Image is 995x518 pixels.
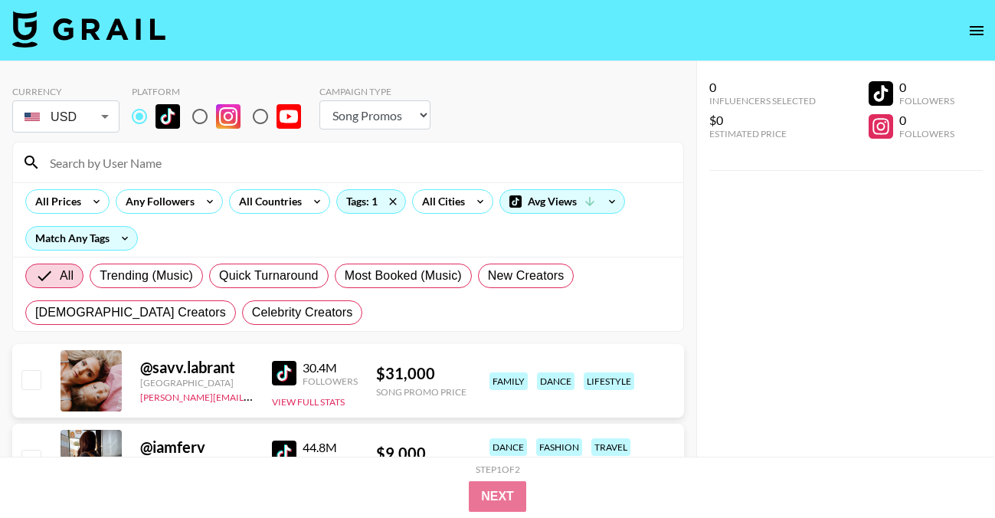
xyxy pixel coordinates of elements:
[345,267,462,285] span: Most Booked (Music)
[303,455,358,467] div: Followers
[918,441,977,500] iframe: Drift Widget Chat Controller
[489,438,527,456] div: dance
[140,388,367,403] a: [PERSON_NAME][EMAIL_ADDRESS][DOMAIN_NAME]
[272,361,296,385] img: TikTok
[140,438,254,457] div: @ iamferv
[26,190,84,213] div: All Prices
[536,438,582,456] div: fashion
[709,113,816,128] div: $0
[376,364,466,383] div: $ 31,000
[216,104,241,129] img: Instagram
[35,303,226,322] span: [DEMOGRAPHIC_DATA] Creators
[272,441,296,465] img: TikTok
[155,104,180,129] img: TikTok
[709,95,816,107] div: Influencers Selected
[709,128,816,139] div: Estimated Price
[252,303,353,322] span: Celebrity Creators
[899,80,954,95] div: 0
[230,190,305,213] div: All Countries
[303,375,358,387] div: Followers
[476,464,520,475] div: Step 1 of 2
[584,372,634,390] div: lifestyle
[277,104,301,129] img: YouTube
[319,86,430,97] div: Campaign Type
[469,481,526,512] button: Next
[60,267,74,285] span: All
[12,86,119,97] div: Currency
[219,267,319,285] span: Quick Turnaround
[500,190,624,213] div: Avg Views
[140,358,254,377] div: @ savv.labrant
[961,15,992,46] button: open drawer
[15,103,116,130] div: USD
[413,190,468,213] div: All Cities
[489,372,528,390] div: family
[537,372,574,390] div: dance
[376,386,466,398] div: Song Promo Price
[376,444,466,463] div: $ 9,000
[100,267,193,285] span: Trending (Music)
[303,440,358,455] div: 44.8M
[140,377,254,388] div: [GEOGRAPHIC_DATA]
[303,360,358,375] div: 30.4M
[41,150,674,175] input: Search by User Name
[26,227,137,250] div: Match Any Tags
[337,190,405,213] div: Tags: 1
[591,438,630,456] div: travel
[899,95,954,107] div: Followers
[12,11,165,48] img: Grail Talent
[899,128,954,139] div: Followers
[272,396,345,408] button: View Full Stats
[488,267,565,285] span: New Creators
[132,86,313,97] div: Platform
[116,190,198,213] div: Any Followers
[709,80,816,95] div: 0
[899,113,954,128] div: 0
